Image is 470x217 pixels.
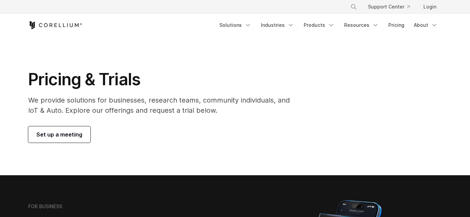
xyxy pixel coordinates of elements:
[348,1,360,13] button: Search
[257,19,298,31] a: Industries
[28,126,90,143] a: Set up a meeting
[410,19,442,31] a: About
[36,130,82,139] span: Set up a meeting
[28,69,299,90] h1: Pricing & Trials
[363,1,415,13] a: Support Center
[28,203,62,210] h6: FOR BUSINESS
[300,19,339,31] a: Products
[28,21,82,29] a: Corellium Home
[215,19,442,31] div: Navigation Menu
[28,95,299,115] p: We provide solutions for businesses, research teams, community individuals, and IoT & Auto. Explo...
[340,19,383,31] a: Resources
[384,19,408,31] a: Pricing
[342,1,442,13] div: Navigation Menu
[215,19,255,31] a: Solutions
[418,1,442,13] a: Login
